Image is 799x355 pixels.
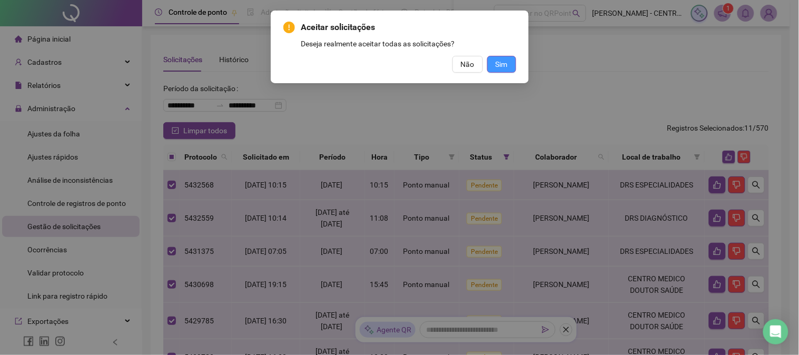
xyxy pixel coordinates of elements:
span: exclamation-circle [283,22,295,33]
div: Deseja realmente aceitar todas as solicitações? [301,38,516,50]
span: Sim [496,58,508,70]
div: Open Intercom Messenger [763,319,788,344]
span: Aceitar solicitações [301,21,516,34]
button: Não [452,56,483,73]
span: Não [461,58,475,70]
button: Sim [487,56,516,73]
